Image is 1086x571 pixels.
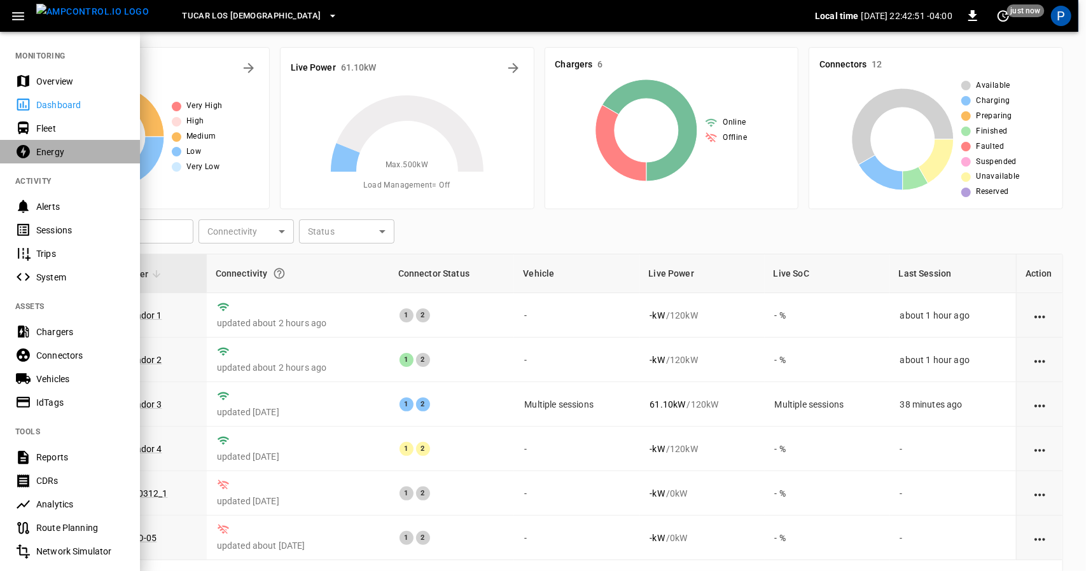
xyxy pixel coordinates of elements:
p: [DATE] 22:42:51 -04:00 [861,10,952,22]
div: Energy [36,146,125,158]
button: set refresh interval [993,6,1013,26]
div: Fleet [36,122,125,135]
div: Vehicles [36,373,125,385]
div: Trips [36,247,125,260]
span: just now [1007,4,1045,17]
div: Reports [36,451,125,464]
div: profile-icon [1051,6,1071,26]
div: Sessions [36,224,125,237]
p: Local time [815,10,859,22]
div: Overview [36,75,125,88]
div: Route Planning [36,521,125,534]
div: CDRs [36,474,125,487]
div: Alerts [36,200,125,213]
div: Analytics [36,498,125,511]
div: Chargers [36,326,125,338]
div: Dashboard [36,99,125,111]
div: Connectors [36,349,125,362]
div: Network Simulator [36,545,125,558]
span: TUCAR LOS [DEMOGRAPHIC_DATA] [182,9,321,24]
div: System [36,271,125,284]
div: IdTags [36,396,125,409]
img: ampcontrol.io logo [36,4,149,20]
